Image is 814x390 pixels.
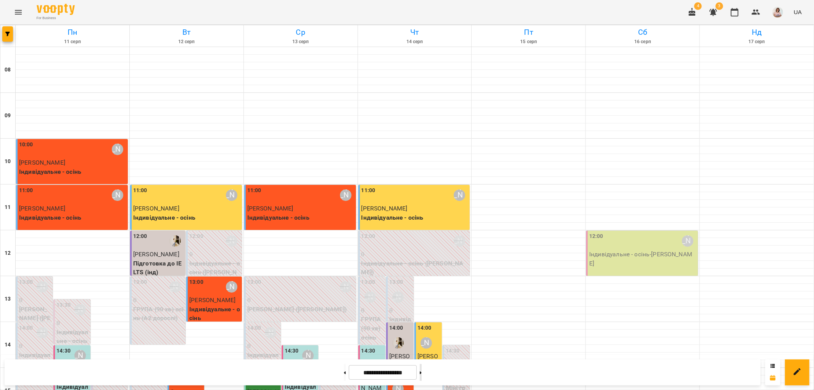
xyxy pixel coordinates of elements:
[587,38,698,45] h6: 16 серп
[247,305,355,314] p: [PERSON_NAME] ([PERSON_NAME])
[56,319,89,328] p: 0
[133,213,240,222] p: Індивідуальне - осінь
[247,278,261,286] label: 13:00
[701,26,812,38] h6: Нд
[446,347,460,355] label: 14:30
[133,305,184,323] p: ГРУПА (90 хв) осінь (А2 дорослі)
[5,66,11,74] h6: 08
[131,38,242,45] h6: 12 серп
[247,186,261,195] label: 11:00
[794,8,802,16] span: UA
[19,205,65,212] span: [PERSON_NAME]
[37,4,75,15] img: Voopty Logo
[19,141,33,149] label: 10:00
[247,351,279,387] p: Індивідуальне - осінь ([PERSON_NAME])
[19,167,126,176] p: Індивідуальне - осінь
[473,26,584,38] h6: Пт
[226,235,237,247] div: Анастасія Сидорук
[189,250,240,259] p: 0
[392,291,404,303] div: Анастасія Сидорук
[245,26,356,38] h6: Ср
[37,327,48,338] div: Анна Осійчук
[247,296,355,305] p: 0
[226,281,237,293] div: Анастасія Сидорук
[112,144,123,155] div: Анастасія Сидорук
[56,301,71,309] label: 13:30
[454,189,465,201] div: Анастасія Сидорук
[701,38,812,45] h6: 17 серп
[361,315,384,360] p: ГРУПА (90 хв) осінь (А2 дорослі)
[56,328,89,364] p: Індивідуальне - осінь ([PERSON_NAME])
[587,26,698,38] h6: Сб
[56,347,71,355] label: 14:30
[133,259,184,277] p: Підготовка до IELTS (інд)
[389,353,410,378] span: [PERSON_NAME]
[265,327,276,338] div: Анна Осійчук
[389,324,403,332] label: 14:00
[133,278,147,286] label: 13:00
[454,235,465,247] div: Анастасія Сидорук
[417,353,438,378] span: [PERSON_NAME]
[19,278,33,286] label: 13:00
[359,38,471,45] h6: 14 серп
[716,2,723,10] span: 3
[361,250,469,259] p: 0
[5,341,11,349] h6: 14
[682,235,693,247] div: Вікторія Матвійчук
[9,3,27,21] button: Menu
[5,112,11,120] h6: 09
[133,296,184,305] p: 0
[389,278,403,286] label: 13:00
[169,281,181,293] div: Олександра Турейська
[74,304,86,316] div: Олександра Турейська
[417,324,432,332] label: 14:00
[37,281,48,293] div: Анастасія Сидорук
[37,16,75,21] span: For Business
[285,347,299,355] label: 14:30
[421,337,432,349] div: Анастасія Сидорук
[361,306,384,315] p: 0
[19,296,51,305] p: 0
[247,205,293,212] span: [PERSON_NAME]
[473,38,584,45] h6: 15 серп
[589,232,603,241] label: 12:00
[247,324,261,332] label: 14:00
[189,232,203,241] label: 12:00
[245,38,356,45] h6: 13 серп
[169,235,181,247] img: Сидорук Тетяна
[189,305,240,323] p: Індивідуальне - осінь
[74,350,86,361] div: Олександра Турейська
[131,26,242,38] h6: Вт
[5,295,11,303] h6: 13
[133,205,179,212] span: [PERSON_NAME]
[17,38,128,45] h6: 11 серп
[19,305,51,341] p: [PERSON_NAME] ([PERSON_NAME])
[392,337,404,349] img: Сидорук Тетяна
[133,186,147,195] label: 11:00
[361,347,376,355] label: 14:30
[247,213,355,222] p: Індивідуальне - осінь
[19,159,65,166] span: [PERSON_NAME]
[791,5,805,19] button: UA
[19,324,33,332] label: 14:00
[133,232,147,241] label: 12:00
[189,259,240,286] p: Індивідуальне - осінь ([PERSON_NAME])
[5,203,11,212] h6: 11
[340,281,351,293] div: Анастасія Сидорук
[589,250,696,268] p: Індивідуальне - осінь - [PERSON_NAME]
[226,189,237,201] div: Анастасія Сидорук
[772,7,783,18] img: a9a10fb365cae81af74a091d218884a8.jpeg
[694,2,702,10] span: 4
[17,26,128,38] h6: Пн
[189,278,203,286] label: 13:00
[189,296,235,304] span: [PERSON_NAME]
[19,186,33,195] label: 11:00
[19,341,51,351] p: 0
[133,251,179,258] span: [PERSON_NAME]
[340,189,351,201] div: Анастасія Сидорук
[19,351,51,387] p: Індивідуальне - осінь ([PERSON_NAME])
[247,341,279,351] p: 0
[359,26,471,38] h6: Чт
[389,306,412,315] p: 0
[361,278,376,286] label: 13:00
